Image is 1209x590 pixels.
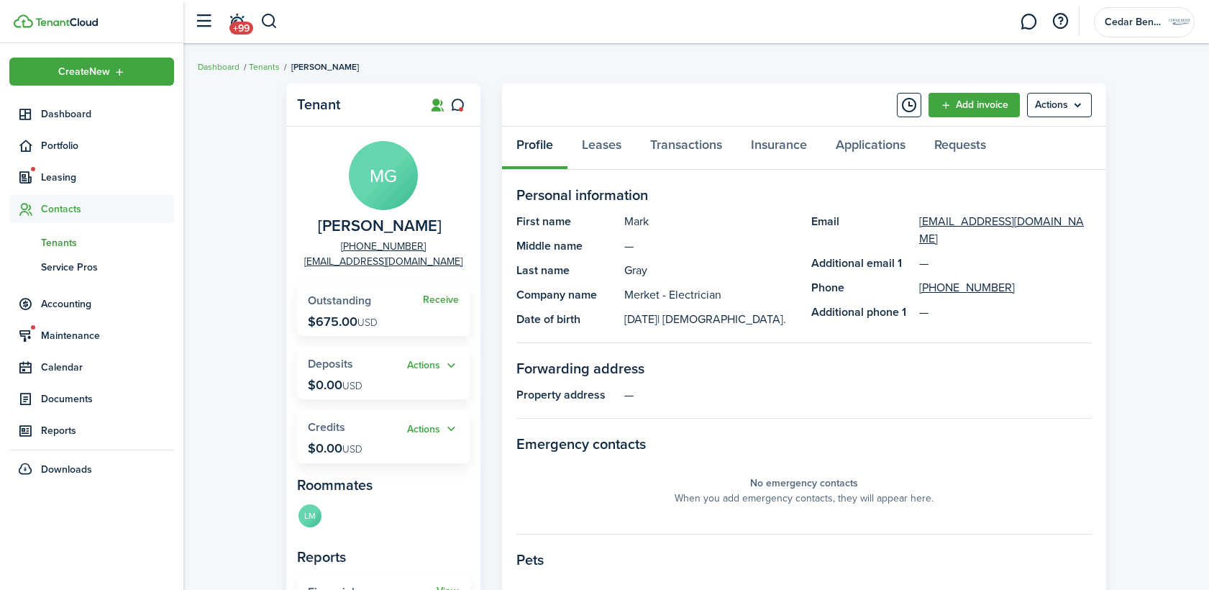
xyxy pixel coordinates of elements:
panel-main-description: Mark [624,213,797,230]
panel-main-title: Email [811,213,912,248]
span: [PERSON_NAME] [291,60,359,73]
span: Maintenance [41,328,174,343]
span: Credits [308,419,345,435]
a: Tenants [249,60,280,73]
panel-main-section-title: Pets [516,549,1092,571]
panel-main-section-title: Forwarding address [516,358,1092,379]
span: Tenants [41,235,174,250]
panel-main-title: Additional phone 1 [811,304,912,321]
a: Requests [920,127,1000,170]
a: Transactions [636,127,736,170]
span: USD [342,442,362,457]
a: Reports [9,417,174,445]
panel-main-title: Date of birth [516,311,617,328]
span: Documents [41,391,174,407]
panel-main-title: Tenant [297,96,412,113]
button: Actions [407,421,459,437]
span: Deposits [308,355,353,372]
a: Service Pros [9,255,174,279]
span: Leasing [41,170,174,185]
panel-main-section-title: Emergency contacts [516,433,1092,455]
panel-main-title: Company name [516,286,617,304]
panel-main-description: — [624,237,797,255]
a: [EMAIL_ADDRESS][DOMAIN_NAME] [304,254,462,269]
avatar-text: MG [349,141,418,210]
panel-main-title: Middle name [516,237,617,255]
span: Cedar Bend Properties [1105,17,1162,27]
a: Notifications [223,4,250,40]
span: USD [357,315,378,330]
panel-main-title: Property address [516,386,617,404]
panel-main-description: Merket - Electrician [624,286,797,304]
panel-main-description: [DATE] [624,311,797,328]
panel-main-description: Gray [624,262,797,279]
button: Open menu [9,58,174,86]
p: $0.00 [308,441,362,455]
img: Cedar Bend Properties [1168,11,1191,34]
a: Dashboard [198,60,239,73]
panel-main-title: First name [516,213,617,230]
a: Messaging [1015,4,1042,40]
button: Timeline [897,93,921,117]
p: $675.00 [308,314,378,329]
panel-main-placeholder-title: No emergency contacts [750,476,858,491]
span: Calendar [41,360,174,375]
span: Create New [58,67,110,77]
panel-main-title: Phone [811,279,912,296]
menu-btn: Actions [1027,93,1092,117]
button: Open menu [407,358,459,374]
panel-main-subtitle: Reports [297,546,470,568]
panel-main-title: Last name [516,262,617,279]
span: Outstanding [308,292,371,309]
img: TenantCloud [14,14,33,28]
span: Contacts [41,201,174,217]
button: Open menu [407,421,459,437]
span: Service Pros [41,260,174,275]
button: Search [260,9,278,34]
a: LM [297,503,323,532]
img: TenantCloud [35,18,98,27]
a: Applications [821,127,920,170]
a: [PHONE_NUMBER] [341,239,426,254]
panel-main-section-title: Personal information [516,184,1092,206]
span: +99 [229,22,253,35]
span: Downloads [41,462,92,477]
span: Dashboard [41,106,174,122]
panel-main-description: — [624,386,1092,404]
span: Mark Gray [318,217,442,235]
p: $0.00 [308,378,362,392]
a: Add invoice [929,93,1020,117]
button: Open menu [1027,93,1092,117]
panel-main-placeholder-description: When you add emergency contacts, they will appear here. [675,491,934,506]
span: USD [342,378,362,394]
button: Open resource center [1048,9,1072,34]
panel-main-subtitle: Roommates [297,474,470,496]
button: Open sidebar [190,8,217,35]
a: [EMAIL_ADDRESS][DOMAIN_NAME] [919,213,1092,248]
panel-main-title: Additional email 1 [811,255,912,272]
avatar-text: LM [298,504,321,527]
button: Actions [407,358,459,374]
span: Reports [41,423,174,438]
a: Tenants [9,230,174,255]
a: Dashboard [9,100,174,128]
a: [PHONE_NUMBER] [919,279,1015,296]
a: Insurance [736,127,821,170]
span: Accounting [41,296,174,312]
a: Receive [423,294,459,306]
span: | [DEMOGRAPHIC_DATA]. [657,311,786,327]
span: Portfolio [41,138,174,153]
a: Leases [567,127,636,170]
